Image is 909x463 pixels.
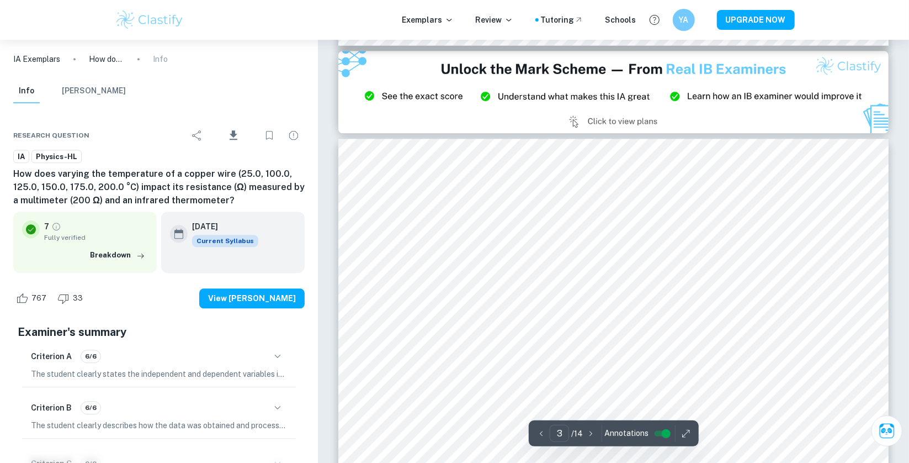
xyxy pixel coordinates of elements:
a: Schools [605,14,636,26]
div: Download [210,121,256,150]
button: Breakdown [87,247,148,264]
div: Like [13,290,52,307]
img: Clastify logo [115,9,185,31]
button: [PERSON_NAME] [62,79,126,103]
div: Dislike [55,290,89,307]
span: 767 [25,293,52,304]
p: / 14 [571,428,583,440]
div: Report issue [283,124,305,146]
p: Exemplars [402,14,454,26]
a: Physics-HL [31,150,82,164]
span: Current Syllabus [192,235,258,247]
button: View [PERSON_NAME] [199,288,305,308]
span: Physics-HL [32,151,81,162]
button: Info [13,79,40,103]
span: Annotations [604,428,648,439]
span: 33 [67,293,89,304]
span: Research question [13,130,89,140]
h6: [DATE] [192,220,249,233]
p: How does varying the temperature of a copper wire (25.0, 100.0, 125.0, 150.0, 175.0, 200.0 °C) im... [89,53,124,65]
p: The student clearly states the independent and dependent variables in the research question, incl... [31,368,287,380]
div: Share [186,124,208,146]
a: IA [13,150,29,164]
img: Ad [338,51,889,134]
a: IA Exemplars [13,53,60,65]
h6: YA [677,14,690,26]
div: Bookmark [258,124,280,146]
h6: Criterion B [31,402,72,414]
span: IA [14,151,29,162]
h6: How does varying the temperature of a copper wire (25.0, 100.0, 125.0, 150.0, 175.0, 200.0 °C) im... [13,167,305,207]
p: Info [153,53,168,65]
span: 6/6 [81,403,100,413]
p: The student clearly describes how the data was obtained and processed, presenting raw data in a n... [31,419,287,432]
button: Help and Feedback [645,10,664,29]
button: Ask Clai [871,415,902,446]
a: Grade fully verified [51,222,61,231]
a: Tutoring [541,14,583,26]
h5: Examiner's summary [18,324,300,340]
div: This exemplar is based on the current syllabus. Feel free to refer to it for inspiration/ideas wh... [192,235,258,247]
button: UPGRADE NOW [717,10,795,30]
span: 6/6 [81,351,100,361]
p: Review [476,14,513,26]
button: YA [673,9,695,31]
p: 7 [44,220,49,233]
span: Fully verified [44,233,148,243]
h6: Criterion A [31,350,72,362]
